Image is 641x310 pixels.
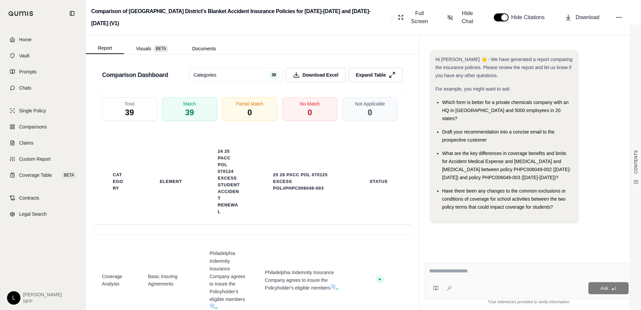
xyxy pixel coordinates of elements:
[236,100,264,107] span: Partial Match
[124,43,180,54] button: Visuals
[368,107,372,118] span: 0
[193,71,216,78] span: Categories
[4,119,81,134] a: Comparisons
[23,298,62,305] span: NFP
[4,191,81,205] a: Contracts
[19,156,51,162] span: Custom Report
[67,8,77,19] button: Collapse sidebar
[355,100,385,107] span: Not Applicable
[425,299,633,305] div: *Use references provided to verify information.
[4,103,81,118] a: Single Policy
[102,272,132,288] span: Coverage Analysis
[356,71,386,78] span: Expand Table
[19,52,30,59] span: Vault
[442,188,566,210] span: Have there been any changes to the common exclusions or conditions of coverage for school activit...
[183,100,196,107] span: Match
[189,68,283,82] button: Categories39
[154,45,168,52] span: BETA
[511,13,549,21] span: Hide Citations
[62,172,76,178] span: BETA
[395,7,434,28] button: Full Screen
[361,174,396,189] th: Status
[105,167,132,196] th: Category
[269,71,279,79] span: 39
[152,174,190,189] th: Element
[124,100,134,107] span: Total
[457,9,478,25] span: Hide Chat
[19,140,34,146] span: Claims
[302,71,338,78] span: Download Excel
[4,64,81,79] a: Prompts
[4,152,81,166] a: Custom Report
[86,43,124,54] button: Report
[247,107,252,118] span: 0
[4,136,81,150] a: Claims
[307,107,312,118] span: 0
[19,85,32,91] span: Chats
[185,107,194,118] span: 39
[125,107,134,118] span: 39
[348,67,403,82] button: Expand Table
[180,43,228,54] button: Documents
[210,144,249,219] th: 24 25 PACC POL 070124 Excess Student Accident Renewal
[4,81,81,95] a: Chats
[19,68,37,75] span: Prompts
[633,150,639,174] span: CONTENTS
[286,67,346,82] button: Download Excel
[102,69,168,81] h3: Comparison Dashboard
[148,272,193,288] span: Basic Insuring Agreements
[588,282,629,294] button: Ask
[19,36,32,43] span: Home
[445,7,480,28] button: Hide Chat
[435,57,573,78] span: Hi [PERSON_NAME] 👋 - We have generated a report comparing the insurance policies. Please review t...
[300,100,320,107] span: No Match
[265,269,341,292] span: Philadelphia Indemnity Insurance Company agrees to insure the Policyholder's eligible members
[4,207,81,221] a: Legal Search
[562,11,602,24] button: Download
[600,286,608,291] span: Ask
[7,291,20,305] div: L
[442,100,569,121] span: Which form is better for a private chemicals company with an HQ in [GEOGRAPHIC_DATA] and 5000 emp...
[4,32,81,47] a: Home
[442,129,555,143] span: Draft your recommendation into a concise email to the prospective customer
[19,107,46,114] span: Single Policy
[19,195,39,201] span: Contracts
[19,211,47,217] span: Legal Search
[23,291,62,298] span: [PERSON_NAME]
[378,276,382,282] span: ●
[408,9,431,25] span: Full Screen
[576,13,599,21] span: Download
[4,168,81,183] a: Coverage TableBETA
[435,86,511,92] span: For example, you might want to ask:
[19,123,47,130] span: Comparisons
[4,48,81,63] a: Vault
[376,275,384,286] button: ●
[19,172,52,178] span: Coverage Table
[442,151,571,180] span: What are the key differences in coverage benefits and limits for Accident Medical Expense and [ME...
[265,167,341,196] th: 25 26 PACC POL 070125 Excess pol#PHPC006049-003
[8,11,34,16] img: Qumis Logo
[91,5,388,30] h2: Comparison of [GEOGRAPHIC_DATA] District's Blanket Accident Insurance Policies for [DATE]-[DATE] ...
